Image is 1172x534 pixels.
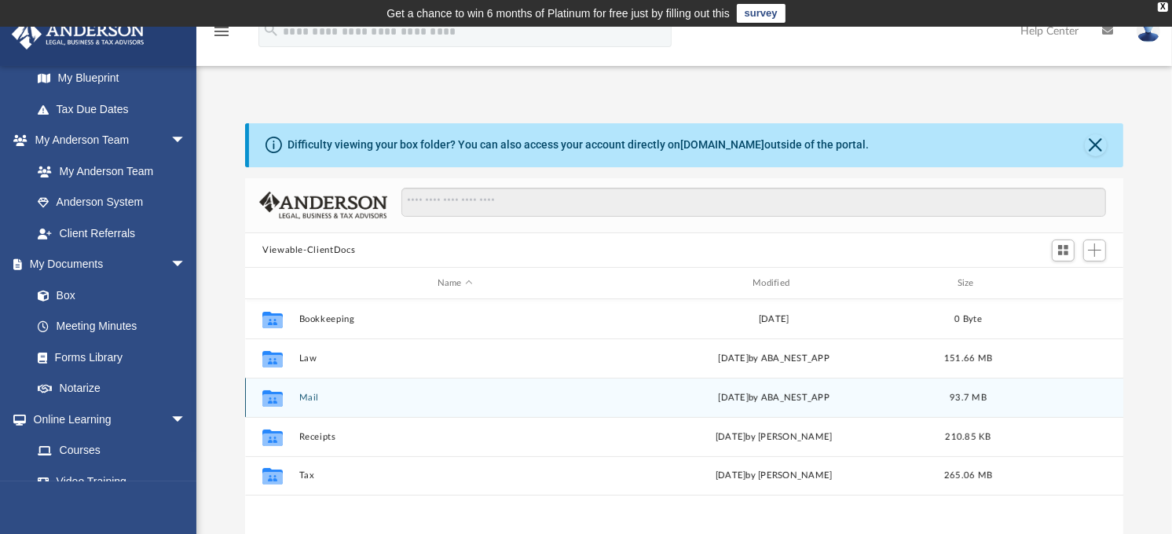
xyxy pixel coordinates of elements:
[22,155,194,187] a: My Anderson Team
[170,249,202,281] span: arrow_drop_down
[1052,240,1075,262] button: Switch to Grid View
[22,187,202,218] a: Anderson System
[617,276,930,291] div: Modified
[212,30,231,41] a: menu
[1083,240,1107,262] button: Add
[1085,134,1107,156] button: Close
[950,393,987,402] span: 93.7 MB
[11,404,202,435] a: Online Learningarrow_drop_down
[299,432,611,442] button: Receipts
[22,435,202,466] a: Courses
[299,393,611,403] button: Mail
[22,311,202,342] a: Meeting Minutes
[954,315,982,324] span: 0 Byte
[737,4,786,23] a: survey
[618,430,930,444] div: [DATE] by [PERSON_NAME]
[22,63,202,94] a: My Blueprint
[212,22,231,41] i: menu
[680,138,764,151] a: [DOMAIN_NAME]
[945,433,991,441] span: 210.85 KB
[299,471,611,481] button: Tax
[11,249,202,280] a: My Documentsarrow_drop_down
[22,218,202,249] a: Client Referrals
[22,280,194,311] a: Box
[937,276,1000,291] div: Size
[22,342,194,373] a: Forms Library
[299,314,611,324] button: Bookkeeping
[170,404,202,436] span: arrow_drop_down
[7,19,149,49] img: Anderson Advisors Platinum Portal
[299,353,611,364] button: Law
[618,391,930,405] div: by ABA_NEST_APP
[1006,276,1116,291] div: id
[262,21,280,38] i: search
[1158,2,1168,12] div: close
[944,354,992,363] span: 151.66 MB
[22,466,194,497] a: Video Training
[298,276,611,291] div: Name
[11,125,202,156] a: My Anderson Teamarrow_drop_down
[618,313,930,327] div: [DATE]
[22,373,202,404] a: Notarize
[944,471,992,480] span: 265.06 MB
[252,276,291,291] div: id
[22,93,210,125] a: Tax Due Dates
[401,188,1106,218] input: Search files and folders
[170,125,202,157] span: arrow_drop_down
[618,469,930,483] div: [DATE] by [PERSON_NAME]
[262,243,355,258] button: Viewable-ClientDocs
[288,137,869,153] div: Difficulty viewing your box folder? You can also access your account directly on outside of the p...
[618,352,930,366] div: [DATE] by ABA_NEST_APP
[1137,20,1160,42] img: User Pic
[718,393,749,402] span: [DATE]
[386,4,730,23] div: Get a chance to win 6 months of Platinum for free just by filling out this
